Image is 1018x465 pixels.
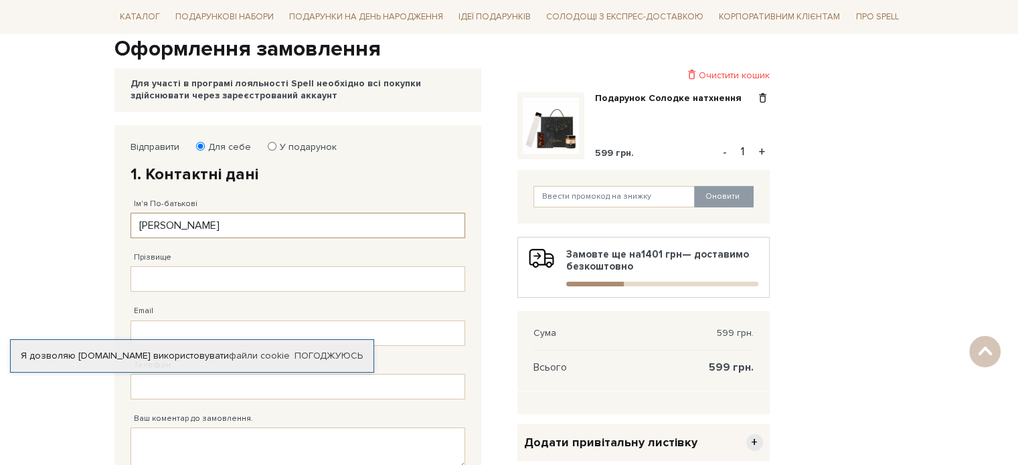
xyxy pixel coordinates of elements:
[754,142,770,162] button: +
[533,186,695,207] input: Ввести промокод на знижку
[523,98,579,154] img: Подарунок Солодке натхнення
[713,7,845,27] a: Корпоративним клієнтам
[641,248,682,260] b: 1401 грн
[134,305,153,317] label: Email
[196,142,205,151] input: Для себе
[453,7,536,27] a: Ідеї подарунків
[131,164,465,185] h2: 1. Контактні дані
[131,78,465,102] div: Для участі в програмі лояльності Spell необхідно всі покупки здійснювати через зареєстрований акк...
[170,7,279,27] a: Подарункові набори
[134,252,171,264] label: Прізвище
[134,413,253,425] label: Ваш коментар до замовлення.
[541,5,709,28] a: Солодощі з експрес-доставкою
[529,248,758,286] div: Замовте ще на — доставимо безкоштовно
[533,327,556,339] span: Сума
[268,142,276,151] input: У подарунок
[717,327,754,339] span: 599 грн.
[284,7,448,27] a: Подарунки на День народження
[114,35,904,64] h1: Оформлення замовлення
[718,142,732,162] button: -
[114,7,165,27] a: Каталог
[134,198,197,210] label: Ім'я По-батькові
[199,141,251,153] label: Для себе
[694,186,754,207] button: Оновити
[850,7,904,27] a: Про Spell
[229,350,290,361] a: файли cookie
[271,141,337,153] label: У подарунок
[294,350,363,362] a: Погоджуюсь
[524,435,697,450] span: Додати привітальну листівку
[131,141,179,153] label: Відправити
[533,361,567,373] span: Всього
[746,434,763,451] span: +
[11,350,373,362] div: Я дозволяю [DOMAIN_NAME] використовувати
[517,69,770,82] div: Очистити кошик
[709,361,754,373] span: 599 грн.
[595,147,634,159] span: 599 грн.
[595,92,752,104] a: Подарунок Солодке натхнення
